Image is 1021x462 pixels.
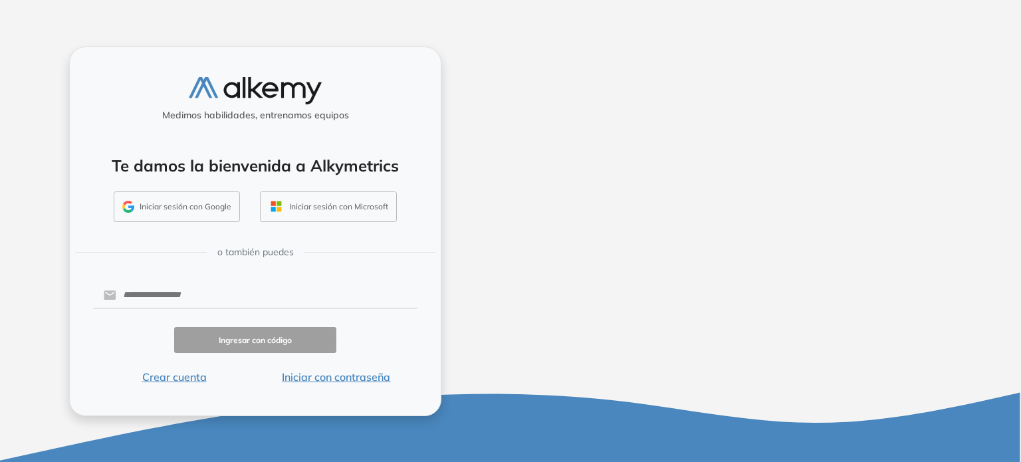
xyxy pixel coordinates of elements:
button: Ingresar con código [174,327,336,353]
img: GMAIL_ICON [122,201,134,213]
iframe: Chat Widget [955,398,1021,462]
button: Crear cuenta [93,369,255,385]
h4: Te damos la bienvenida a Alkymetrics [87,156,423,175]
button: Iniciar sesión con Google [114,191,240,222]
button: Iniciar sesión con Microsoft [260,191,397,222]
button: Iniciar con contraseña [255,369,417,385]
span: o también puedes [217,245,294,259]
div: Widget de chat [955,398,1021,462]
h5: Medimos habilidades, entrenamos equipos [75,110,435,121]
img: logo-alkemy [189,77,322,104]
img: OUTLOOK_ICON [269,199,284,214]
